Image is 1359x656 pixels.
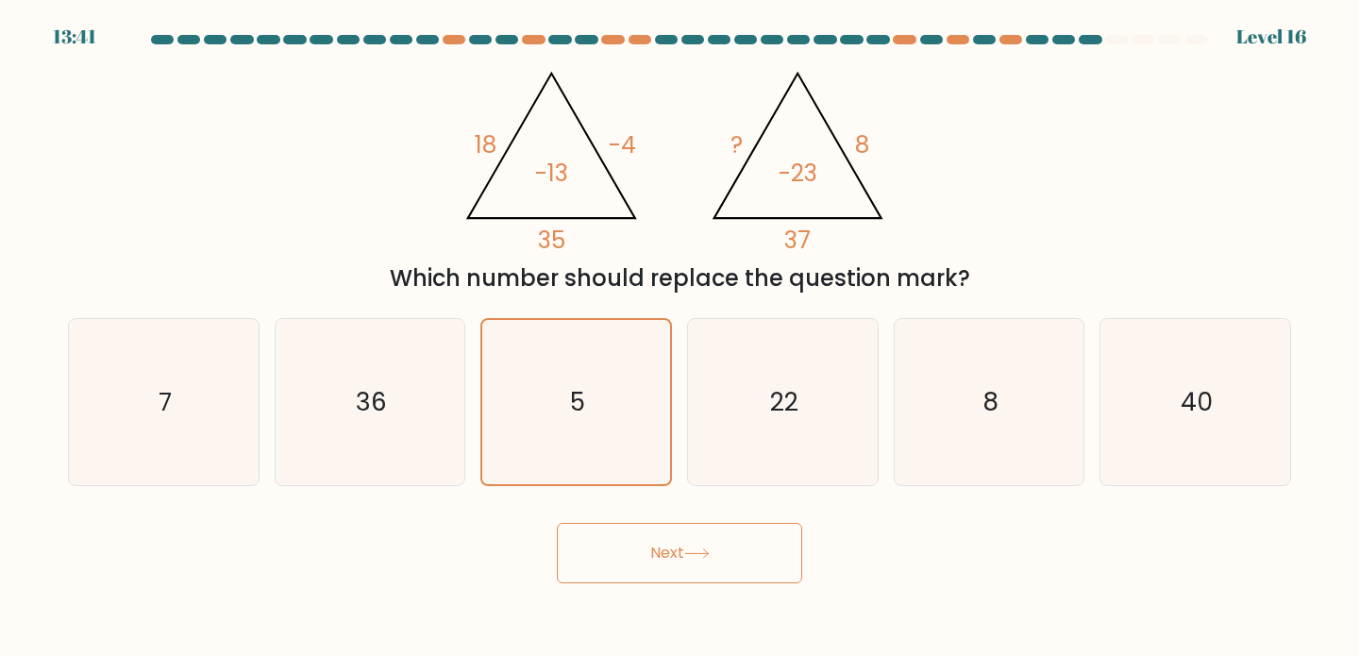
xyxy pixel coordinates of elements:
tspan: 35 [538,224,565,257]
text: 7 [159,384,172,419]
tspan: ? [730,128,743,161]
tspan: -23 [779,157,817,190]
div: Which number should replace the question mark? [79,261,1280,295]
text: 8 [982,384,998,419]
div: 13:41 [53,23,96,51]
div: Level 16 [1236,23,1306,51]
text: 5 [570,385,585,419]
text: 22 [770,384,798,419]
tspan: 37 [784,224,811,257]
button: Next [557,523,802,583]
text: 40 [1181,384,1213,419]
text: 36 [356,384,387,419]
tspan: -13 [535,157,568,190]
tspan: -4 [609,128,636,161]
tspan: 8 [855,128,869,161]
tspan: 18 [475,128,496,161]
